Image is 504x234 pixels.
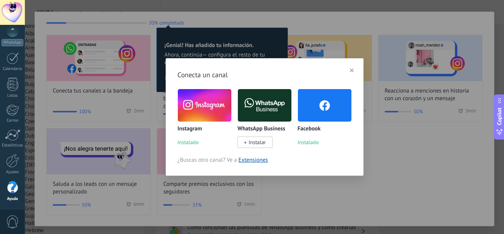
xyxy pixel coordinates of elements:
[178,87,231,123] img: instagram.png
[298,89,352,156] div: Facebook
[237,126,285,132] p: WhatsApp Business
[298,87,351,123] img: facebook.png
[2,143,24,148] div: Estadísticas
[238,87,291,123] img: logo_main.png
[177,139,198,146] span: Instalado
[237,89,298,156] div: WhatsApp Business
[177,126,202,132] p: Instagram
[496,108,503,125] span: Copilot
[2,39,23,46] div: WhatsApp
[2,197,24,201] div: Ayuda
[177,70,352,80] h3: Conecta un canal
[239,156,268,164] a: Extensiones
[2,93,24,98] div: Listas
[298,126,320,132] p: Facebook
[177,89,237,156] div: Instagram
[249,139,266,146] span: Instalar
[298,139,319,146] span: Instalado
[177,156,352,164] span: ¿Buscas otro canal? Ve a
[2,118,24,123] div: Correo
[2,67,24,71] div: Calendario
[2,170,24,175] div: Ajustes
